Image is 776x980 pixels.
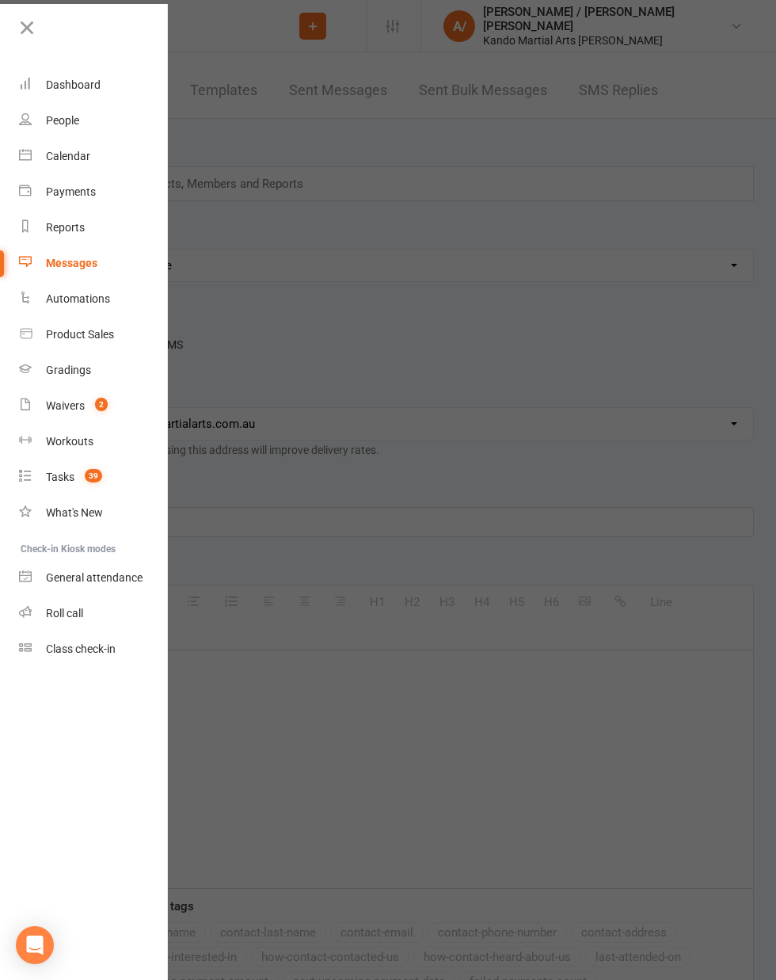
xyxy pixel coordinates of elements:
[19,353,169,388] a: Gradings
[16,926,54,964] div: Open Intercom Messenger
[19,174,169,210] a: Payments
[19,103,169,139] a: People
[46,435,93,448] div: Workouts
[46,399,85,412] div: Waivers
[46,114,79,127] div: People
[46,643,116,655] div: Class check-in
[19,281,169,317] a: Automations
[46,150,90,162] div: Calendar
[19,560,169,596] a: General attendance kiosk mode
[19,388,169,424] a: Waivers 2
[46,364,91,376] div: Gradings
[46,471,74,483] div: Tasks
[19,459,169,495] a: Tasks 39
[46,607,83,620] div: Roll call
[19,246,169,281] a: Messages
[19,67,169,103] a: Dashboard
[46,257,97,269] div: Messages
[85,469,102,482] span: 39
[46,328,114,341] div: Product Sales
[19,317,169,353] a: Product Sales
[19,495,169,531] a: What's New
[46,292,110,305] div: Automations
[19,424,169,459] a: Workouts
[19,210,169,246] a: Reports
[95,398,108,411] span: 2
[19,596,169,631] a: Roll call
[19,631,169,667] a: Class kiosk mode
[46,571,143,584] div: General attendance
[46,506,103,519] div: What's New
[46,78,101,91] div: Dashboard
[46,221,85,234] div: Reports
[19,139,169,174] a: Calendar
[46,185,96,198] div: Payments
